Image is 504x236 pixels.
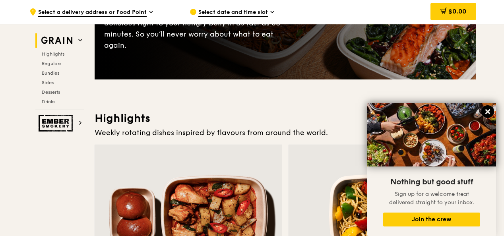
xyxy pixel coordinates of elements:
span: Select a delivery address or Food Point [38,8,147,17]
span: Bundles [42,70,59,76]
span: Sides [42,80,54,85]
span: Desserts [42,89,60,95]
span: Drinks [42,99,55,104]
h3: Highlights [95,111,476,126]
span: Regulars [42,61,61,66]
img: Grain web logo [39,33,75,48]
button: Close [481,105,494,118]
span: Highlights [42,51,64,57]
span: Nothing but good stuff [390,177,473,187]
button: Join the crew [383,213,480,226]
div: Weekly rotating dishes inspired by flavours from around the world. [95,127,476,138]
img: DSC07876-Edit02-Large.jpeg [367,103,496,166]
img: Ember Smokery web logo [39,115,75,132]
span: $0.00 [448,8,466,15]
span: Select date and time slot [198,8,268,17]
span: Sign up for a welcome treat delivered straight to your inbox. [389,191,474,206]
